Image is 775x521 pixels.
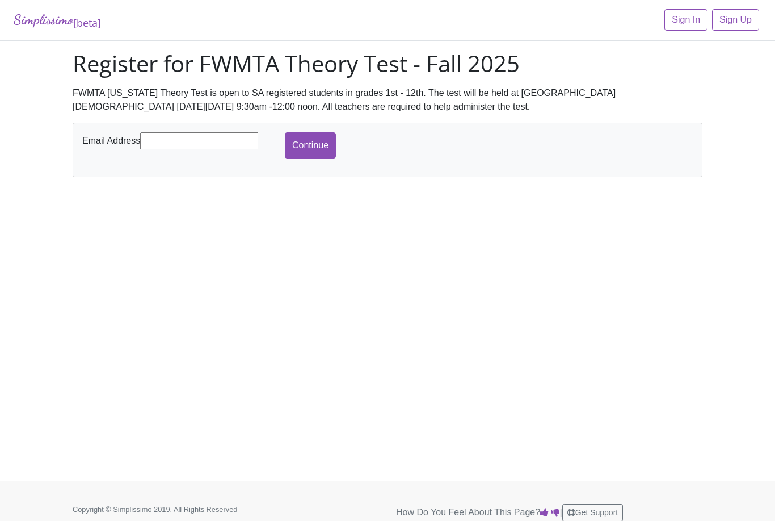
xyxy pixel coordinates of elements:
[73,504,271,515] p: Copyright © Simplissimo 2019. All Rights Reserved
[73,86,702,114] div: FWMTA [US_STATE] Theory Test is open to SA registered students in grades 1st - 12th. The test wil...
[73,50,702,77] h1: Register for FWMTA Theory Test - Fall 2025
[664,9,707,31] a: Sign In
[79,132,285,149] div: Email Address
[285,132,336,159] input: Continue
[712,9,759,31] a: Sign Up
[73,16,101,30] sub: [beta]
[14,9,101,31] a: Simplissimo[beta]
